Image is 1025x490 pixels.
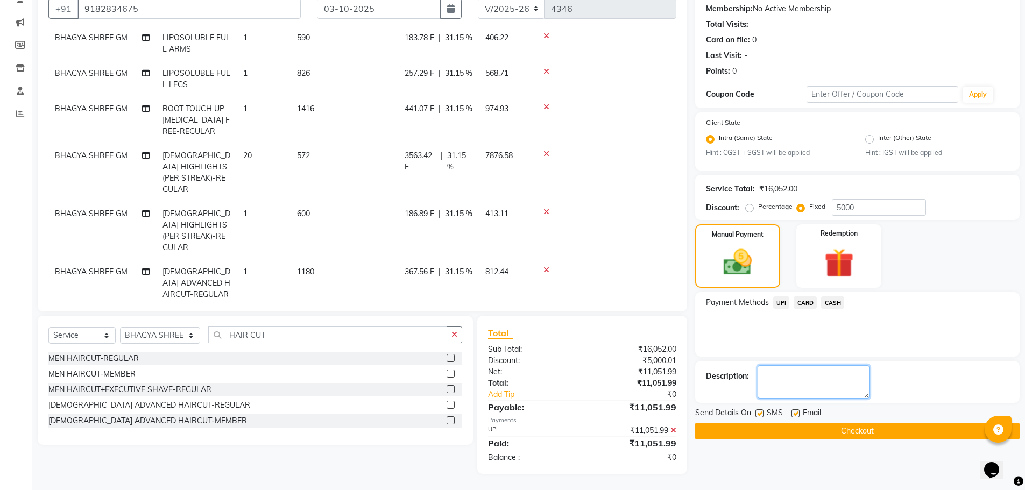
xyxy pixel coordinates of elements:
[55,33,128,42] span: BHAGYA SHREE GM
[405,208,434,219] span: 186.89 F
[582,366,684,378] div: ₹11,051.99
[243,33,248,42] span: 1
[297,33,310,42] span: 590
[706,297,769,308] span: Payment Methods
[582,355,684,366] div: ₹5,000.01
[878,133,931,146] label: Inter (Other) State
[706,34,750,46] div: Card on file:
[439,208,441,219] span: |
[695,407,751,421] span: Send Details On
[773,296,790,309] span: UPI
[405,103,434,115] span: 441.07 F
[706,118,740,127] label: Client State
[55,209,128,218] span: BHAGYA SHREE GM
[706,50,742,61] div: Last Visit:
[485,151,513,160] span: 7876.58
[162,33,230,54] span: LIPOSOLUBLE FULL ARMS
[441,150,443,173] span: |
[55,104,128,113] span: BHAGYA SHREE GM
[488,328,513,339] span: Total
[162,209,230,252] span: [DEMOGRAPHIC_DATA] HIGHLIGHTS(PER STREAK)-REGULAR
[821,296,844,309] span: CASH
[243,209,248,218] span: 1
[405,150,436,173] span: 3563.42 F
[582,425,684,436] div: ₹11,051.99
[445,32,472,44] span: 31.15 %
[162,104,230,136] span: ROOT TOUCH UP [MEDICAL_DATA] FREE-REGULAR
[243,104,248,113] span: 1
[162,151,230,194] span: [DEMOGRAPHIC_DATA] HIGHLIGHTS(PER STREAK)-REGULAR
[208,326,448,343] input: Search or Scan
[48,368,136,380] div: MEN HAIRCUT-MEMBER
[445,266,472,278] span: 31.15 %
[439,68,441,79] span: |
[706,148,850,158] small: Hint : CGST + SGST will be applied
[706,66,730,77] div: Points:
[809,202,825,211] label: Fixed
[243,267,248,276] span: 1
[48,353,139,364] div: MEN HAIRCUT-REGULAR
[706,202,739,214] div: Discount:
[485,68,508,78] span: 568.71
[706,3,753,15] div: Membership:
[752,34,757,46] div: 0
[599,389,684,400] div: ₹0
[243,151,252,160] span: 20
[162,267,230,299] span: [DEMOGRAPHIC_DATA] ADVANCED HAIRCUT-REGULAR
[162,68,230,89] span: LIPOSOLUBLE FULL LEGS
[732,66,737,77] div: 0
[980,447,1014,479] iframe: chat widget
[243,68,248,78] span: 1
[485,104,508,113] span: 974.93
[582,437,684,450] div: ₹11,051.99
[488,416,676,425] div: Payments
[48,400,250,411] div: [DEMOGRAPHIC_DATA] ADVANCED HAIRCUT-REGULAR
[706,183,755,195] div: Service Total:
[865,148,1009,158] small: Hint : IGST will be applied
[439,32,441,44] span: |
[582,401,684,414] div: ₹11,051.99
[767,407,783,421] span: SMS
[55,68,128,78] span: BHAGYA SHREE GM
[48,415,247,427] div: [DEMOGRAPHIC_DATA] ADVANCED HAIRCUT-MEMBER
[719,133,773,146] label: Intra (Same) State
[485,209,508,218] span: 413.11
[758,202,793,211] label: Percentage
[706,89,807,100] div: Coupon Code
[480,389,599,400] a: Add Tip
[706,371,749,382] div: Description:
[480,425,582,436] div: UPI
[582,452,684,463] div: ₹0
[821,229,858,238] label: Redemption
[485,267,508,276] span: 812.44
[445,208,472,219] span: 31.15 %
[297,267,314,276] span: 1180
[480,452,582,463] div: Balance :
[480,344,582,355] div: Sub Total:
[405,266,434,278] span: 367.56 F
[480,401,582,414] div: Payable:
[480,437,582,450] div: Paid:
[480,378,582,389] div: Total:
[807,86,958,103] input: Enter Offer / Coupon Code
[439,103,441,115] span: |
[297,68,310,78] span: 826
[447,150,472,173] span: 31.15 %
[963,87,993,103] button: Apply
[297,151,310,160] span: 572
[706,19,748,30] div: Total Visits:
[582,378,684,389] div: ₹11,051.99
[712,230,764,239] label: Manual Payment
[582,344,684,355] div: ₹16,052.00
[744,50,747,61] div: -
[759,183,797,195] div: ₹16,052.00
[480,366,582,378] div: Net:
[439,266,441,278] span: |
[48,384,211,395] div: MEN HAIRCUT+EXECUTIVE SHAVE-REGULAR
[297,209,310,218] span: 600
[445,103,472,115] span: 31.15 %
[715,246,761,279] img: _cash.svg
[803,407,821,421] span: Email
[445,68,472,79] span: 31.15 %
[695,423,1020,439] button: Checkout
